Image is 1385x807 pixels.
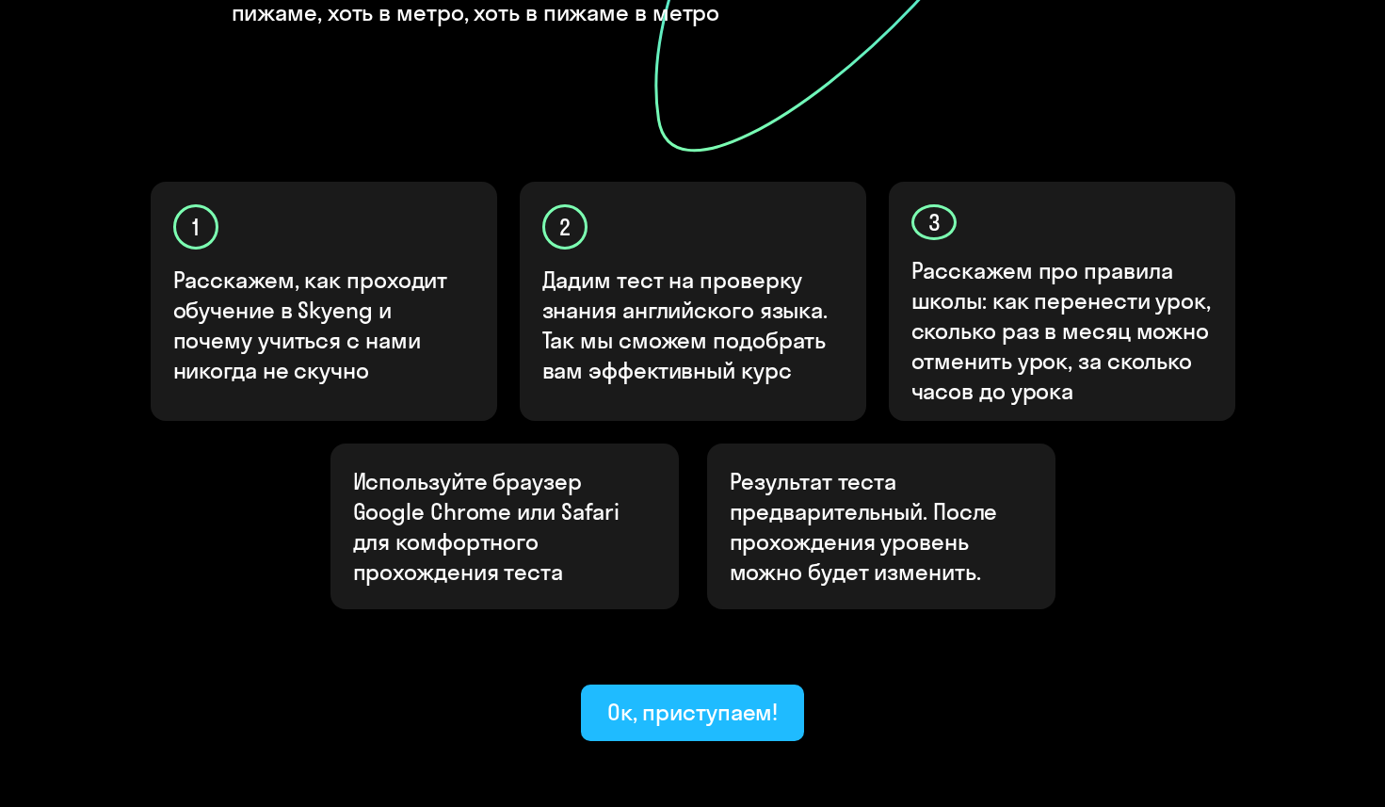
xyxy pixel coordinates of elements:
p: Расскажем, как проходит обучение в Skyeng и почему учиться с нами никогда не скучно [173,265,476,385]
p: Используйте браузер Google Chrome или Safari для комфортного прохождения теста [353,466,656,587]
div: Ок, приступаем! [607,697,779,727]
button: Ок, приступаем! [581,685,805,741]
div: 1 [173,204,218,250]
div: 2 [542,204,588,250]
p: Дадим тест на проверку знания английского языка. Так мы сможем подобрать вам эффективный курс [542,265,845,385]
div: 3 [911,204,957,240]
p: Расскажем про правила школы: как перенести урок, сколько раз в месяц можно отменить урок, за скол... [911,255,1215,406]
p: Результат теста предварительный. После прохождения уровень можно будет изменить. [730,466,1033,587]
